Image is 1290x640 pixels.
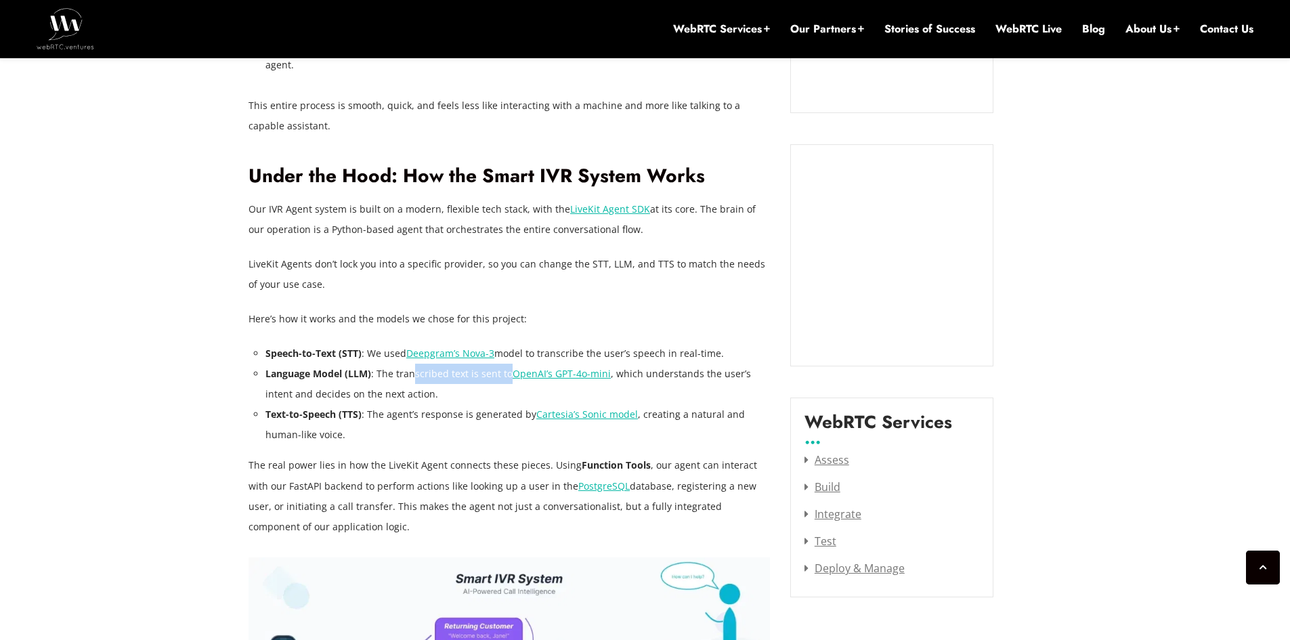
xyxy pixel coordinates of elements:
[265,404,770,445] li: : The agent’s response is generated by , creating a natural and human-like voice.
[536,408,638,421] a: Cartesia’s Sonic model
[249,165,770,188] h2: Under the Hood: How the Smart IVR System Works
[265,347,362,360] strong: Speech-to-Text (STT)
[1125,22,1180,37] a: About Us
[249,309,770,329] p: Here’s how it works and the models we chose for this project:
[790,22,864,37] a: Our Partners
[582,458,651,471] strong: Function Tools
[1082,22,1105,37] a: Blog
[37,8,94,49] img: WebRTC.ventures
[249,95,770,136] p: This entire process is smooth, quick, and feels less like interacting with a machine and more lik...
[265,343,770,364] li: : We used model to transcribe the user’s speech in real-time.
[249,254,770,295] p: LiveKit Agents don’t lock you into a specific provider, so you can change the STT, LLM, and TTS t...
[1200,22,1253,37] a: Contact Us
[249,455,770,536] p: The real power lies in how the LiveKit Agent connects these pieces. Using , our agent can interac...
[513,367,611,380] a: OpenAI’s GPT-4o-mini
[249,199,770,240] p: Our IVR Agent system is built on a modern, flexible tech stack, with the at its core. The brain o...
[804,158,979,352] iframe: Embedded CTA
[570,202,650,215] a: LiveKit Agent SDK
[265,367,371,380] strong: Language Model (LLM)
[406,347,494,360] a: Deepgram’s Nova-3
[673,22,770,37] a: WebRTC Services
[804,534,836,549] a: Test
[265,364,770,404] li: : The transcribed text is sent to , which understands the user’s intent and decides on the next a...
[804,479,840,494] a: Build
[884,22,975,37] a: Stories of Success
[804,561,905,576] a: Deploy & Manage
[995,22,1062,37] a: WebRTC Live
[265,408,362,421] strong: Text-to-Speech (TTS)
[578,479,630,492] a: PostgreSQL
[804,412,952,443] label: WebRTC Services
[804,507,861,521] a: Integrate
[804,452,849,467] a: Assess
